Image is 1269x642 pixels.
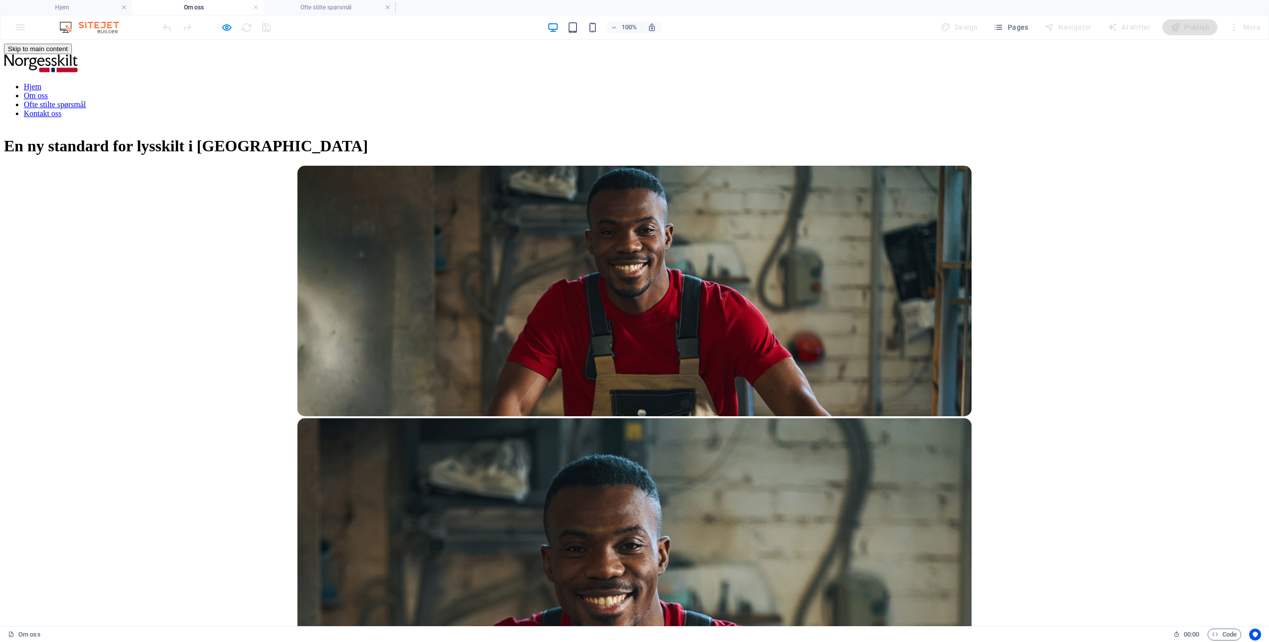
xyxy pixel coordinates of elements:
a: Om oss [24,52,48,60]
button: Pages [989,19,1032,35]
h4: Ofte stilte spørsmål [264,2,396,13]
h4: Om oss [132,2,264,13]
span: En ny standard for lysskilt i [GEOGRAPHIC_DATA] [4,97,368,115]
span: Pages [993,22,1028,32]
a: Hjem [24,43,42,51]
a: Om oss [8,629,41,641]
img: Editor Logo [57,21,131,33]
button: 100% [607,21,642,33]
h6: 100% [622,21,637,33]
button: Usercentrics [1249,629,1261,641]
span: Code [1212,629,1237,641]
img: norgesskilt.no [4,14,78,33]
button: Skip to main content [4,4,72,14]
a: Ofte stilte spørsmål [24,61,86,69]
i: On resize automatically adjust zoom level to fit chosen device. [647,23,656,32]
button: Code [1208,629,1241,641]
h6: Session time [1173,629,1200,641]
span: : [1191,631,1192,638]
a: Kontakt oss [24,69,61,78]
span: 00 00 [1184,629,1199,641]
